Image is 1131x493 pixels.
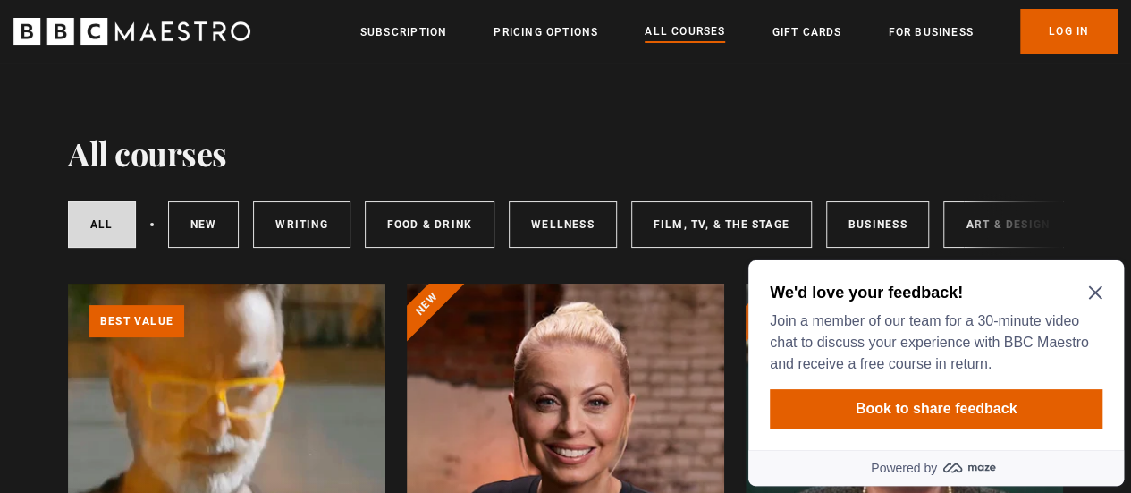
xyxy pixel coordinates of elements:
[943,201,1071,248] a: Art & Design
[509,201,617,248] a: Wellness
[168,201,240,248] a: New
[826,201,930,248] a: Business
[68,201,136,248] a: All
[29,136,361,175] button: Book to share feedback
[7,7,383,233] div: Optional study invitation
[29,29,354,50] h2: We'd love your feedback!
[772,23,841,41] a: Gift Cards
[13,18,250,45] svg: BBC Maestro
[888,23,973,41] a: For business
[360,9,1118,54] nav: Primary
[253,201,350,248] a: Writing
[347,32,361,47] button: Close Maze Prompt
[68,134,227,172] h1: All courses
[365,201,494,248] a: Food & Drink
[29,57,354,122] p: Join a member of our team for a 30-minute video chat to discuss your experience with BBC Maestro ...
[360,23,447,41] a: Subscription
[1020,9,1118,54] a: Log In
[494,23,598,41] a: Pricing Options
[631,201,812,248] a: Film, TV, & The Stage
[89,305,184,337] p: Best value
[7,197,383,233] a: Powered by maze
[645,22,725,42] a: All Courses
